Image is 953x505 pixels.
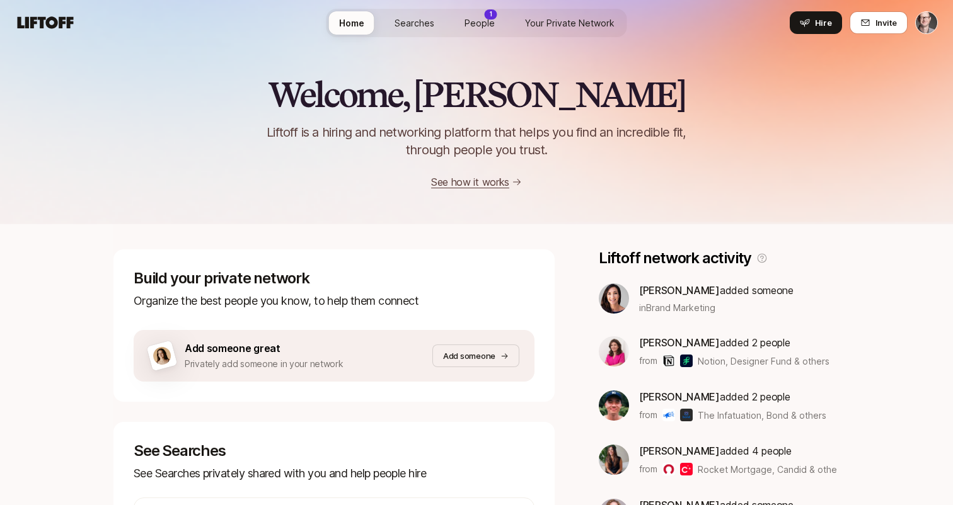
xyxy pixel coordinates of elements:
p: Add someone [443,349,495,362]
a: People1 [454,11,505,35]
p: Build your private network [134,270,534,287]
img: Rocket Mortgage [662,463,675,475]
span: Home [339,16,364,30]
p: See Searches privately shared with you and help people hire [134,465,534,482]
p: added 2 people [639,334,829,351]
span: Invite [875,16,897,29]
span: People [465,16,495,30]
span: Searches [395,16,434,30]
img: 33ee49e1_eec9_43f1_bb5d_6b38e313ba2b.jpg [599,445,629,475]
span: Notion, Designer Fund & others [698,355,829,368]
span: [PERSON_NAME] [639,390,720,403]
img: 9e09e871_5697_442b_ae6e_b16e3f6458f8.jpg [599,336,629,366]
img: Designer Fund [680,355,693,367]
p: added 2 people [639,389,826,405]
p: added 4 people [639,443,836,459]
img: Candid [680,463,693,475]
p: 1 [490,9,492,19]
button: Invite [850,11,908,34]
p: from [639,353,657,368]
p: from [639,407,657,423]
button: Matt MacQueen [915,11,938,34]
a: Your Private Network [515,11,625,35]
img: ACg8ocKwUq1SMnMesLy_VeviFNKziOz4S7294WnKiKojcJER45cL-7s=s160-c [599,283,629,314]
span: [PERSON_NAME] [639,445,720,457]
p: Add someone great [185,340,344,356]
span: Hire [815,16,832,29]
span: [PERSON_NAME] [639,284,720,297]
img: Bond [680,409,693,421]
span: Rocket Mortgage, Candid & others [698,464,845,475]
p: from [639,462,657,477]
p: Liftoff is a hiring and networking platform that helps you find an incredible fit, through people... [251,123,702,159]
img: Matt MacQueen [916,12,937,33]
a: Searches [384,11,444,35]
p: Liftoff network activity [599,249,751,267]
a: See how it works [431,176,509,188]
img: add-someone-great-cta-avatar.png [151,345,173,366]
span: Your Private Network [525,16,615,30]
p: See Searches [134,442,534,460]
h2: Welcome, [PERSON_NAME] [268,76,686,113]
img: 22849a12_9d2c_4918_a7c2_5a3afb59d78b.jpg [599,390,629,421]
span: in Brand Marketing [639,301,715,314]
button: Hire [790,11,842,34]
button: Add someone [432,344,519,367]
p: Organize the best people you know, to help them connect [134,292,534,310]
p: Privately add someone in your network [185,356,344,372]
span: The Infatuation, Bond & others [698,409,826,422]
img: Notion [662,355,675,367]
span: [PERSON_NAME] [639,336,720,349]
img: The Infatuation [662,409,675,421]
p: added someone [639,282,794,298]
a: Home [329,11,374,35]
